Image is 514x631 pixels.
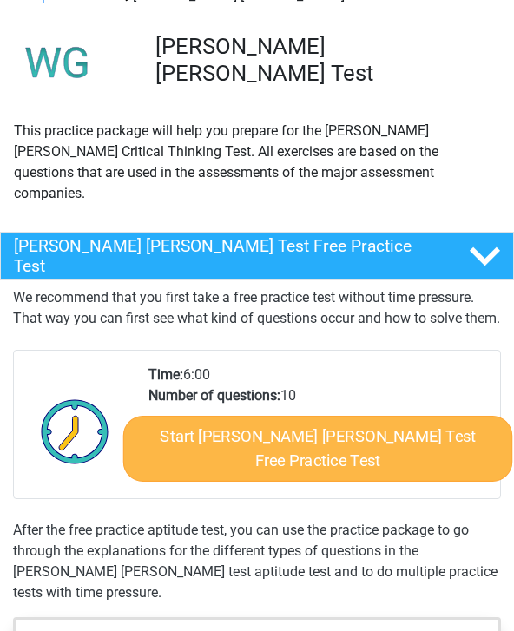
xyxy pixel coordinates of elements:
a: [PERSON_NAME] [PERSON_NAME] Test Free Practice Test [13,232,501,280]
b: Time: [148,366,183,383]
img: watson glaser test [14,20,102,107]
div: 6:00 10 [135,365,500,498]
p: This practice package will help you prepare for the [PERSON_NAME] [PERSON_NAME] Critical Thinking... [14,121,500,204]
h4: [PERSON_NAME] [PERSON_NAME] Test Free Practice Test [14,236,415,276]
a: Start [PERSON_NAME] [PERSON_NAME] Test Free Practice Test [123,416,513,482]
div: After the free practice aptitude test, you can use the practice package to go through the explana... [13,520,501,603]
h3: [PERSON_NAME] [PERSON_NAME] Test [155,33,487,86]
b: Number of questions: [148,387,280,404]
img: Clock [31,388,119,475]
p: We recommend that you first take a free practice test without time pressure. That way you can fir... [13,287,501,329]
